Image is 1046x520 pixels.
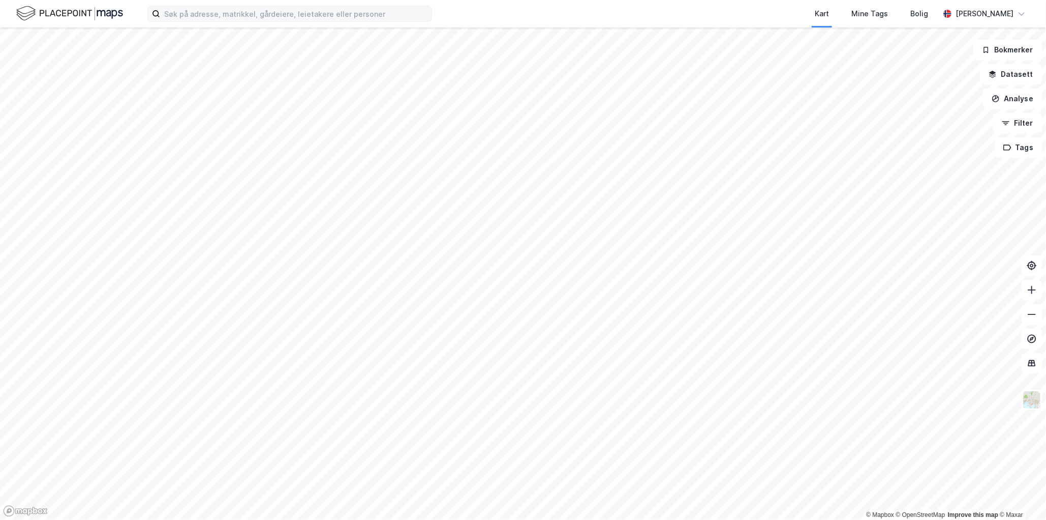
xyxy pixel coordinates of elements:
[956,8,1013,20] div: [PERSON_NAME]
[815,8,829,20] div: Kart
[160,6,432,21] input: Søk på adresse, matrikkel, gårdeiere, leietakere eller personer
[851,8,888,20] div: Mine Tags
[16,5,123,22] img: logo.f888ab2527a4732fd821a326f86c7f29.svg
[910,8,928,20] div: Bolig
[995,471,1046,520] iframe: Chat Widget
